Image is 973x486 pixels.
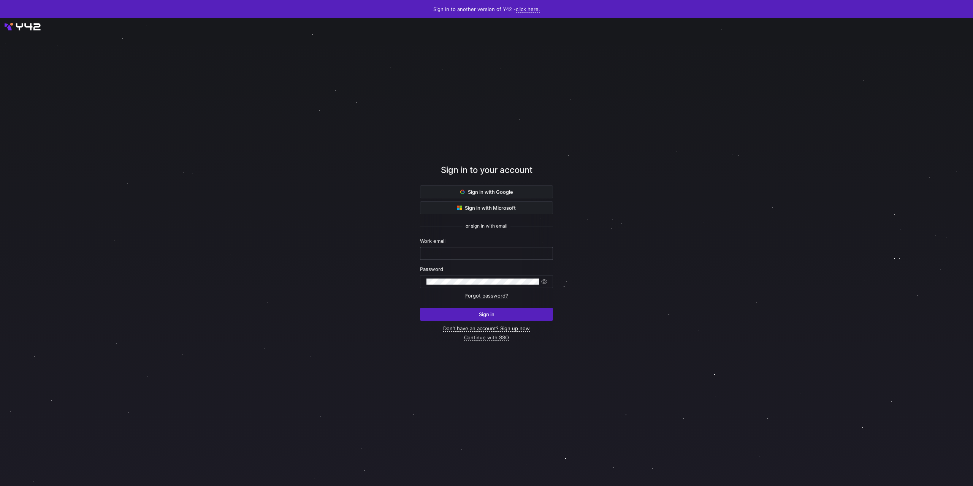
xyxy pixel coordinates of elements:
a: Forgot password? [465,293,508,299]
button: Sign in with Google [420,185,553,198]
span: Sign in with Microsoft [457,205,516,211]
button: Sign in [420,308,553,321]
a: Continue with SSO [464,334,509,341]
div: Sign in to your account [420,164,553,185]
span: or sign in with email [466,223,507,229]
button: Sign in with Microsoft [420,201,553,214]
span: Work email [420,238,445,244]
span: Sign in with Google [460,189,513,195]
span: Sign in [479,311,494,317]
a: Don’t have an account? Sign up now [443,325,530,332]
a: click here. [516,6,540,13]
span: Password [420,266,443,272]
